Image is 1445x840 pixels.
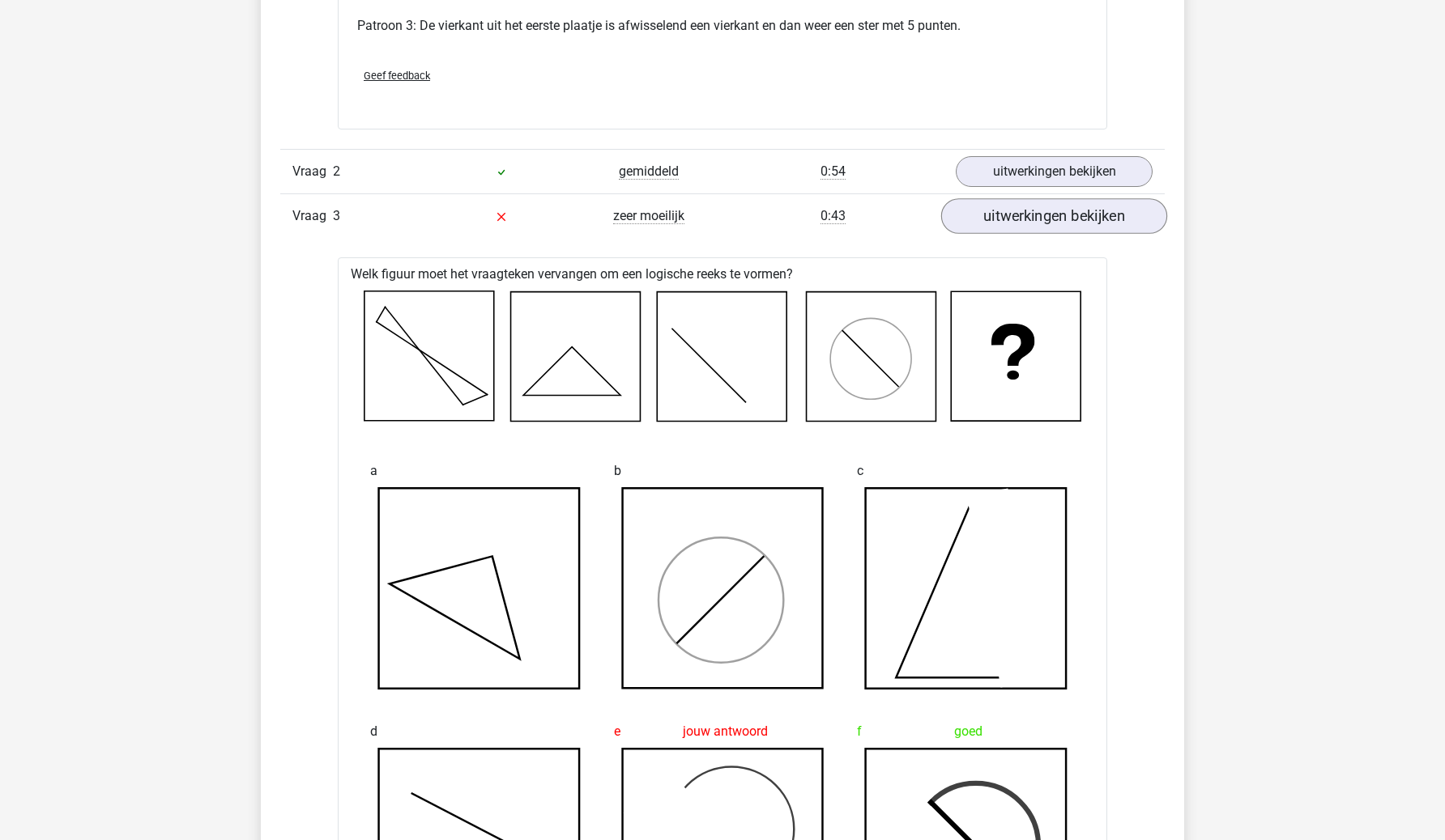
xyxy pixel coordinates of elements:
[619,163,679,180] span: gemiddeld
[614,455,621,487] span: b
[821,208,846,224] span: 0:43
[614,715,620,748] span: e
[941,199,1167,235] a: uitwerkingen bekijken
[364,70,430,82] span: Geef feedback
[614,715,832,748] div: jouw antwoord
[333,208,340,223] span: 3
[292,206,333,226] span: Vraag
[956,156,1153,187] a: uitwerkingen bekijken
[857,715,1075,748] div: goed
[333,163,340,179] span: 2
[292,162,333,181] span: Vraag
[370,715,377,748] span: d
[821,163,846,180] span: 0:54
[357,16,1088,36] p: Patroon 3: De vierkant uit het eerste plaatje is afwisselend een vierkant en dan weer een ster me...
[613,208,684,224] span: zeer moeilijk
[370,455,377,487] span: a
[857,455,863,487] span: c
[857,715,862,748] span: f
